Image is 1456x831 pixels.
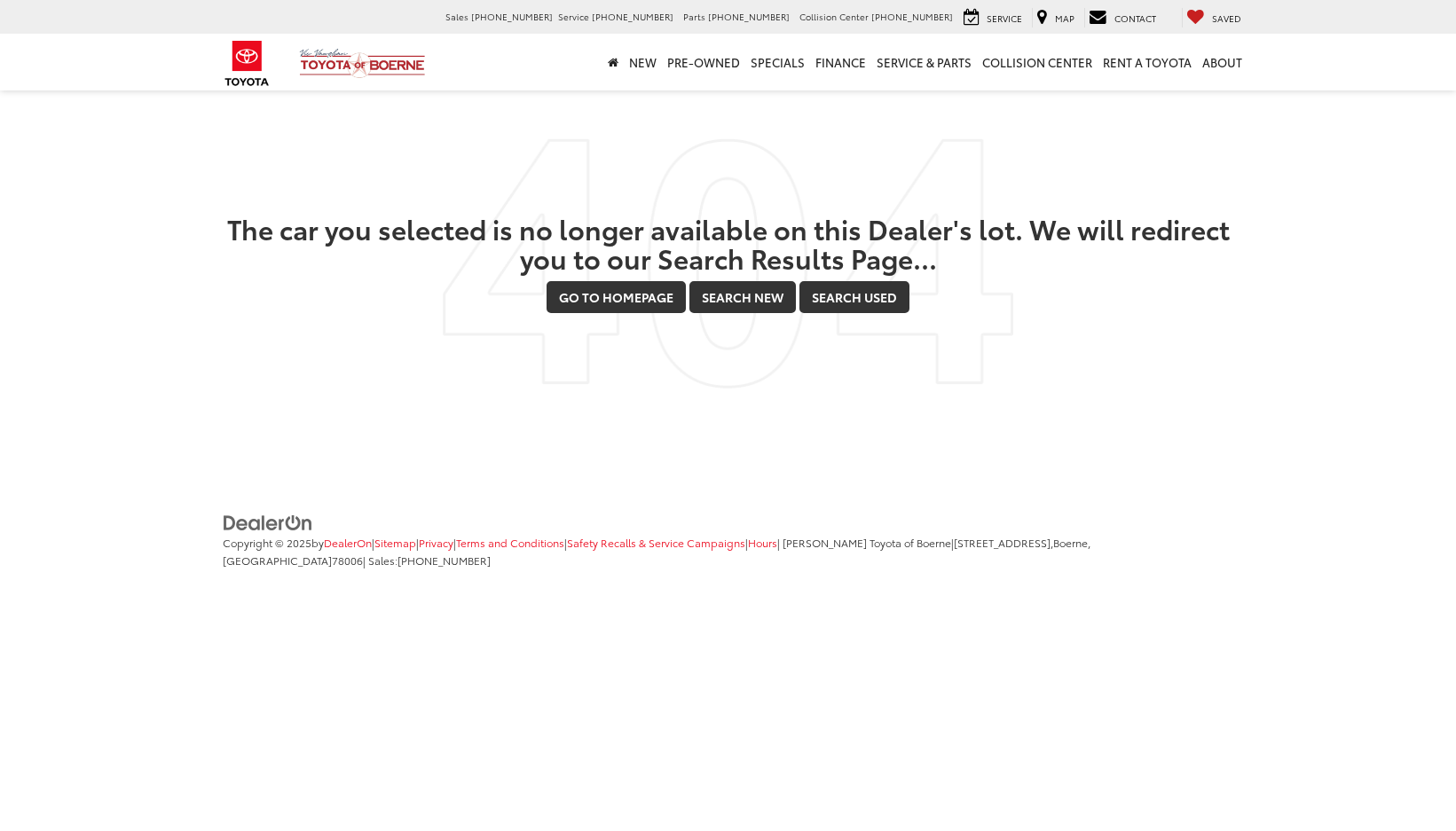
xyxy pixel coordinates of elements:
span: Map [1055,12,1074,25]
span: [PHONE_NUMBER] [471,10,553,23]
a: Privacy [419,535,453,550]
span: [PHONE_NUMBER] [592,10,673,23]
span: | Sales: [363,553,491,568]
a: Sitemap [374,535,416,550]
a: Rent a Toyota [1098,34,1197,90]
a: Pre-Owned [662,34,745,90]
span: Service [987,12,1022,25]
a: Hours [748,535,777,550]
a: Safety Recalls & Service Campaigns, Opens in a new tab [567,535,745,550]
span: Saved [1212,12,1241,25]
img: Vic Vaughan Toyota of Boerne [299,48,426,79]
span: [PHONE_NUMBER] [397,553,491,568]
img: DealerOn [223,513,313,533]
a: Contact [1084,8,1161,27]
span: Collision Center [799,10,869,23]
a: Search New [689,281,796,313]
a: Home [602,34,624,90]
span: | [453,535,564,550]
span: Parts [683,10,705,23]
span: Contact [1114,12,1156,25]
span: 78006 [332,553,363,568]
a: New [624,34,662,90]
a: Go to Homepage [547,281,686,313]
a: DealerOn Home Page [324,535,372,550]
span: Boerne, [1053,535,1090,550]
span: [GEOGRAPHIC_DATA] [223,553,332,568]
a: Terms and Conditions [456,535,564,550]
span: [PHONE_NUMBER] [708,10,790,23]
a: Service & Parts: Opens in a new tab [871,34,977,90]
span: | [PERSON_NAME] Toyota of Boerne [777,535,951,550]
img: Toyota [214,35,280,92]
span: [PHONE_NUMBER] [871,10,953,23]
a: Service [959,8,1027,27]
span: Copyright © 2025 [223,535,311,550]
span: | [745,535,777,550]
span: [STREET_ADDRESS], [954,535,1053,550]
span: | [564,535,745,550]
a: Collision Center [977,34,1098,90]
span: | [372,535,416,550]
a: My Saved Vehicles [1182,8,1246,27]
span: Service [558,10,589,23]
a: Finance [810,34,871,90]
a: About [1197,34,1247,90]
a: DealerOn [223,513,313,530]
h2: The car you selected is no longer available on this Dealer's lot. We will redirect you to our Sea... [223,214,1234,272]
span: by [311,535,372,550]
a: Search Used [799,281,909,313]
span: Sales [445,10,468,23]
span: | [416,535,453,550]
a: Map [1032,8,1079,27]
a: Specials [745,34,810,90]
